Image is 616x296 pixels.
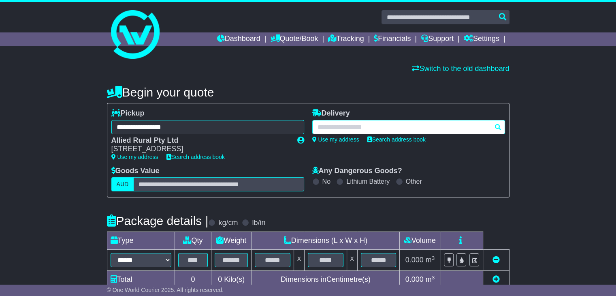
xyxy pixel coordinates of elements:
[426,256,435,264] span: m
[175,232,211,250] td: Qty
[322,178,330,185] label: No
[175,271,211,289] td: 0
[400,232,440,250] td: Volume
[111,145,289,154] div: [STREET_ADDRESS]
[107,232,175,250] td: Type
[312,120,505,134] typeahead: Please provide city
[111,136,289,145] div: Allied Rural Pty Ltd
[426,275,435,283] span: m
[367,136,426,143] a: Search address book
[218,275,222,283] span: 0
[211,232,252,250] td: Weight
[111,167,160,176] label: Goods Value
[405,275,424,283] span: 0.000
[492,275,500,283] a: Add new item
[412,64,509,73] a: Switch to the old dashboard
[218,219,238,227] label: kg/cm
[252,219,265,227] label: lb/in
[111,154,158,160] a: Use my address
[111,177,134,191] label: AUD
[270,32,318,46] a: Quote/Book
[294,250,304,271] td: x
[492,256,500,264] a: Remove this item
[464,32,499,46] a: Settings
[107,271,175,289] td: Total
[406,178,422,185] label: Other
[107,287,224,293] span: © One World Courier 2025. All rights reserved.
[111,109,145,118] label: Pickup
[347,250,357,271] td: x
[107,86,509,99] h4: Begin your quote
[374,32,411,46] a: Financials
[166,154,225,160] a: Search address book
[432,275,435,281] sup: 3
[252,271,400,289] td: Dimensions in Centimetre(s)
[312,136,359,143] a: Use my address
[432,255,435,261] sup: 3
[405,256,424,264] span: 0.000
[217,32,260,46] a: Dashboard
[312,167,402,176] label: Any Dangerous Goods?
[252,232,400,250] td: Dimensions (L x W x H)
[346,178,390,185] label: Lithium Battery
[107,214,209,227] h4: Package details |
[421,32,454,46] a: Support
[211,271,252,289] td: Kilo(s)
[312,109,350,118] label: Delivery
[328,32,364,46] a: Tracking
